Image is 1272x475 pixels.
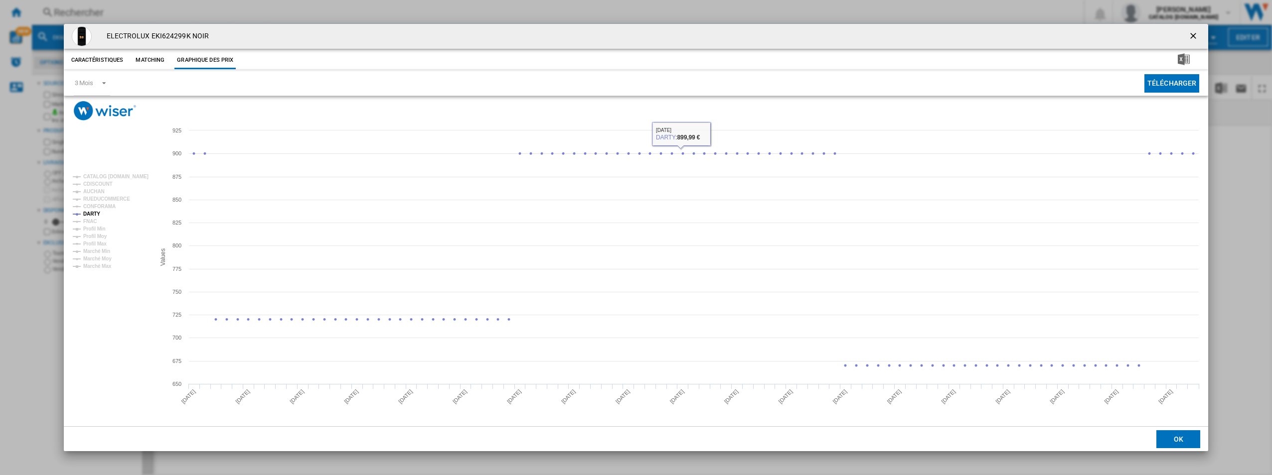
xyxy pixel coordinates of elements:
tspan: [DATE] [234,388,251,405]
tspan: CONFORAMA [83,204,116,209]
tspan: Marché Moy [83,256,112,261]
tspan: 850 [172,197,181,203]
tspan: Marché Min [83,248,110,254]
tspan: [DATE] [397,388,414,405]
tspan: [DATE] [343,388,359,405]
tspan: [DATE] [505,388,522,405]
tspan: [DATE] [723,388,739,405]
md-dialog: Product popup [64,24,1209,452]
tspan: [DATE] [614,388,631,405]
tspan: 900 [172,150,181,156]
tspan: 650 [172,381,181,387]
tspan: [DATE] [886,388,902,405]
tspan: Marché Max [83,263,112,269]
div: 3 Mois [75,79,93,87]
tspan: FNAC [83,219,97,224]
tspan: Profil Min [83,226,106,232]
tspan: RUEDUCOMMERCE [83,196,130,202]
button: Matching [128,51,172,69]
tspan: 825 [172,220,181,226]
button: Caractéristiques [69,51,126,69]
tspan: Values [159,248,166,266]
tspan: 925 [172,127,181,133]
tspan: 775 [172,266,181,272]
tspan: CATALOG [DOMAIN_NAME] [83,174,149,179]
tspan: [DATE] [940,388,956,405]
tspan: [DATE] [1157,388,1174,405]
button: Télécharger au format Excel [1162,51,1206,69]
tspan: [DATE] [1049,388,1065,405]
tspan: CDISCOUNT [83,181,113,187]
tspan: [DATE] [668,388,685,405]
img: excel-24x24.png [1178,53,1190,65]
tspan: 875 [172,174,181,180]
img: logo_wiser_300x94.png [74,101,136,120]
tspan: [DATE] [289,388,305,405]
tspan: [DATE] [560,388,576,405]
button: getI18NText('BUTTONS.CLOSE_DIALOG') [1184,26,1204,46]
tspan: 750 [172,289,181,295]
tspan: 800 [172,242,181,248]
tspan: 700 [172,335,181,341]
tspan: Profil Moy [83,234,107,239]
tspan: [DATE] [452,388,468,405]
tspan: [DATE] [994,388,1011,405]
ng-md-icon: getI18NText('BUTTONS.CLOSE_DIALOG') [1188,31,1200,43]
tspan: Profil Max [83,241,107,246]
img: darty [72,26,92,46]
tspan: AUCHAN [83,189,105,194]
button: Graphique des prix [174,51,236,69]
h4: ELECTROLUX EKI624299K NOIR [102,31,209,41]
tspan: [DATE] [777,388,794,405]
button: OK [1156,430,1200,448]
tspan: [DATE] [1103,388,1119,405]
tspan: 725 [172,312,181,318]
tspan: DARTY [83,211,100,217]
tspan: [DATE] [180,388,196,405]
tspan: [DATE] [831,388,848,405]
tspan: 675 [172,358,181,364]
button: Télécharger [1144,74,1200,93]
